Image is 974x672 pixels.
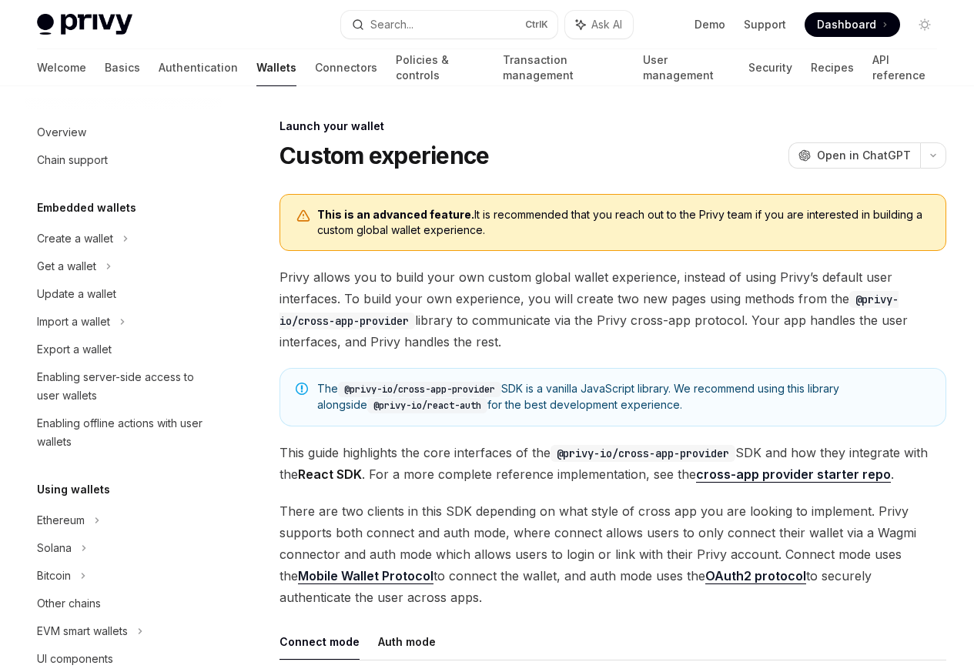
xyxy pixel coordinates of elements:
[37,368,213,405] div: Enabling server-side access to user wallets
[370,15,413,34] div: Search...
[37,650,113,668] div: UI components
[25,363,222,410] a: Enabling server-side access to user wallets
[37,199,136,217] h5: Embedded wallets
[105,49,140,86] a: Basics
[37,594,101,613] div: Other chains
[396,49,484,86] a: Policies & controls
[37,285,116,303] div: Update a wallet
[279,500,946,608] span: There are two clients in this SDK depending on what style of cross app you are looking to impleme...
[37,151,108,169] div: Chain support
[25,280,222,308] a: Update a wallet
[298,466,362,482] strong: React SDK
[25,590,222,617] a: Other chains
[25,336,222,363] a: Export a wallet
[37,340,112,359] div: Export a wallet
[37,313,110,331] div: Import a wallet
[37,123,86,142] div: Overview
[37,257,96,276] div: Get a wallet
[744,17,786,32] a: Support
[695,17,725,32] a: Demo
[298,568,433,584] a: Mobile Wallet Protocol
[279,442,946,485] span: This guide highlights the core interfaces of the SDK and how they integrate with the . For a more...
[378,624,436,660] button: Auth mode
[296,383,308,395] svg: Note
[643,49,730,86] a: User management
[279,624,360,660] button: Connect mode
[817,148,911,163] span: Open in ChatGPT
[37,414,213,451] div: Enabling offline actions with user wallets
[872,49,937,86] a: API reference
[37,14,132,35] img: light logo
[25,410,222,456] a: Enabling offline actions with user wallets
[338,382,501,397] code: @privy-io/cross-app-provider
[551,445,735,462] code: @privy-io/cross-app-provider
[705,568,806,584] a: OAuth2 protocol
[805,12,900,37] a: Dashboard
[503,49,625,86] a: Transaction management
[25,146,222,174] a: Chain support
[317,207,930,238] span: It is recommended that you reach out to the Privy team if you are interested in building a custom...
[696,466,891,482] strong: cross-app provider starter repo
[37,480,110,499] h5: Using wallets
[341,11,557,38] button: Search...CtrlK
[279,119,946,134] div: Launch your wallet
[256,49,296,86] a: Wallets
[279,266,946,353] span: Privy allows you to build your own custom global wallet experience, instead of using Privy’s defa...
[279,142,489,169] h1: Custom experience
[317,381,930,413] span: The SDK is a vanilla JavaScript library. We recommend using this library alongside for the best d...
[37,49,86,86] a: Welcome
[696,466,891,483] a: cross-app provider starter repo
[37,622,128,640] div: EVM smart wallets
[912,12,937,37] button: Toggle dark mode
[37,567,71,585] div: Bitcoin
[811,49,854,86] a: Recipes
[37,511,85,530] div: Ethereum
[296,209,311,224] svg: Warning
[525,18,548,31] span: Ctrl K
[565,11,633,38] button: Ask AI
[748,49,792,86] a: Security
[367,398,487,413] code: @privy-io/react-auth
[159,49,238,86] a: Authentication
[817,17,876,32] span: Dashboard
[25,119,222,146] a: Overview
[37,539,72,557] div: Solana
[317,208,474,221] b: This is an advanced feature.
[788,142,920,169] button: Open in ChatGPT
[591,17,622,32] span: Ask AI
[37,229,113,248] div: Create a wallet
[315,49,377,86] a: Connectors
